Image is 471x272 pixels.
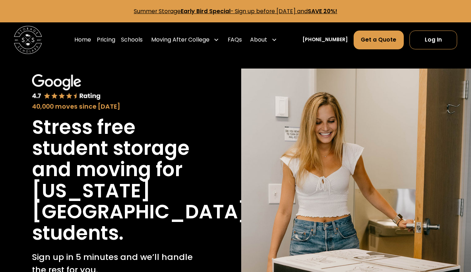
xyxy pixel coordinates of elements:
[247,30,280,50] div: About
[409,31,457,49] a: Log In
[32,223,123,244] h1: students.
[148,30,222,50] div: Moving After College
[32,102,197,111] div: 40,000 moves since [DATE]
[151,36,210,44] div: Moving After College
[308,7,337,15] strong: SAVE 20%!
[14,26,42,54] img: Storage Scholars main logo
[134,7,337,15] a: Summer StorageEarly Bird Special- Sign up before [DATE] andSAVE 20%!
[228,30,242,50] a: FAQs
[14,26,42,54] a: home
[354,31,404,49] a: Get a Quote
[181,7,231,15] strong: Early Bird Special
[250,36,267,44] div: About
[302,36,348,44] a: [PHONE_NUMBER]
[121,30,143,50] a: Schools
[32,180,248,223] h1: [US_STATE][GEOGRAPHIC_DATA]
[32,74,101,100] img: Google 4.7 star rating
[74,30,91,50] a: Home
[97,30,115,50] a: Pricing
[32,117,197,180] h1: Stress free student storage and moving for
